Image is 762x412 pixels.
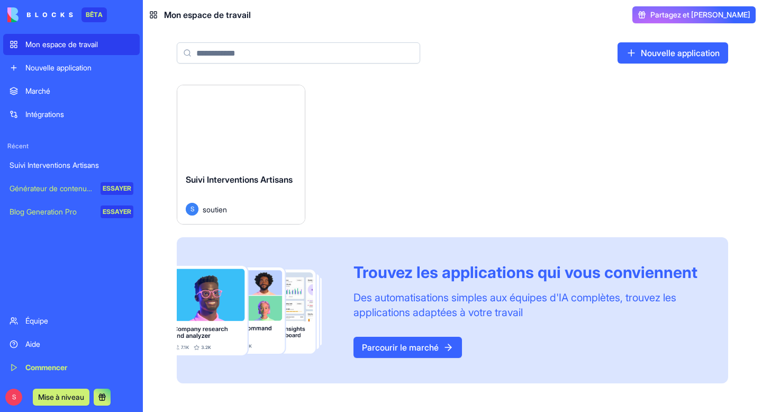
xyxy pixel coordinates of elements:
font: Mise à niveau [38,392,84,401]
font: Marché [25,86,50,95]
a: Suivi Interventions Artisans [3,155,140,176]
a: Mise à niveau [33,391,89,402]
font: Récent [7,142,29,150]
font: Trouvez les applications qui vous conviennent [353,263,697,282]
font: Suivi Interventions Artisans [186,174,293,185]
a: Blog Generation ProESSAYER [3,201,140,222]
font: ESSAYER [103,184,131,192]
a: Nouvelle application [3,57,140,78]
a: Commencer [3,357,140,378]
a: Intégrations [3,104,140,125]
font: soutien [203,205,227,214]
a: Marché [3,80,140,102]
a: Équipe [3,310,140,332]
a: BÊTA [7,7,107,22]
font: Équipe [25,316,48,325]
font: BÊTA [86,11,103,19]
a: Mon espace de travail [3,34,140,55]
font: S [190,205,194,213]
font: Nouvelle application [25,63,92,72]
font: Suivi Interventions Artisans [10,160,99,169]
img: Frame_181_egmpey.png [177,266,337,356]
button: Partagez et [PERSON_NAME] [632,6,756,23]
a: Parcourir le marché [353,337,462,358]
a: Nouvelle application [618,42,728,64]
font: Mon espace de travail [164,10,251,20]
font: Nouvelle application [641,48,720,58]
font: Parcourir le marché [362,342,439,353]
font: ESSAYER [103,208,131,216]
font: Des automatisations simples aux équipes d'IA complètes, trouvez les applications adaptées à votre... [353,291,676,319]
font: Blog Generation Pro [10,207,77,216]
font: Partagez et [PERSON_NAME] [650,10,750,19]
font: S [12,393,16,401]
font: Aide [25,339,40,348]
a: Générateur de contenu pour les médias sociauxESSAYER [3,178,140,199]
font: Générateur de contenu pour les médias sociaux [10,184,169,193]
a: Aide [3,334,140,355]
font: Intégrations [25,110,64,119]
img: logo [7,7,73,22]
font: Commencer [25,363,67,372]
a: Suivi Interventions ArtisansSsoutien [177,85,305,225]
button: Mise à niveau [33,389,89,406]
font: Mon espace de travail [25,40,98,49]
